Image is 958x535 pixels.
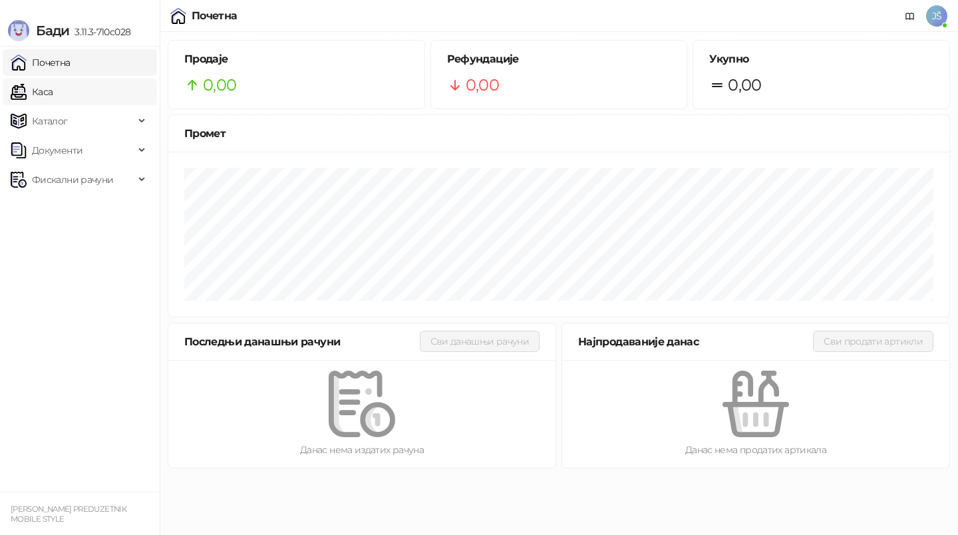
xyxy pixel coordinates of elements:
span: JŠ [926,5,947,27]
button: Сви продати артикли [813,331,933,352]
div: Данас нема продатих артикала [583,443,928,457]
div: Најпродаваније данас [578,333,813,350]
span: Каталог [32,108,68,134]
h5: Рефундације [447,51,671,67]
a: Каса [11,79,53,105]
span: Фискални рачуни [32,166,113,193]
div: Последњи данашњи рачуни [184,333,420,350]
h5: Продаје [184,51,408,67]
small: [PERSON_NAME] PREDUZETNIK MOBILE STYLE [11,504,126,524]
span: 0,00 [728,73,761,98]
span: 3.11.3-710c028 [69,26,130,38]
img: Logo [8,20,29,41]
a: Документација [899,5,921,27]
div: Почетна [192,11,238,21]
span: 0,00 [203,73,236,98]
a: Почетна [11,49,71,76]
div: Промет [184,125,933,142]
span: 0,00 [466,73,499,98]
span: Документи [32,137,82,164]
span: Бади [36,23,69,39]
button: Сви данашњи рачуни [420,331,540,352]
div: Данас нема издатих рачуна [190,443,534,457]
h5: Укупно [709,51,933,67]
